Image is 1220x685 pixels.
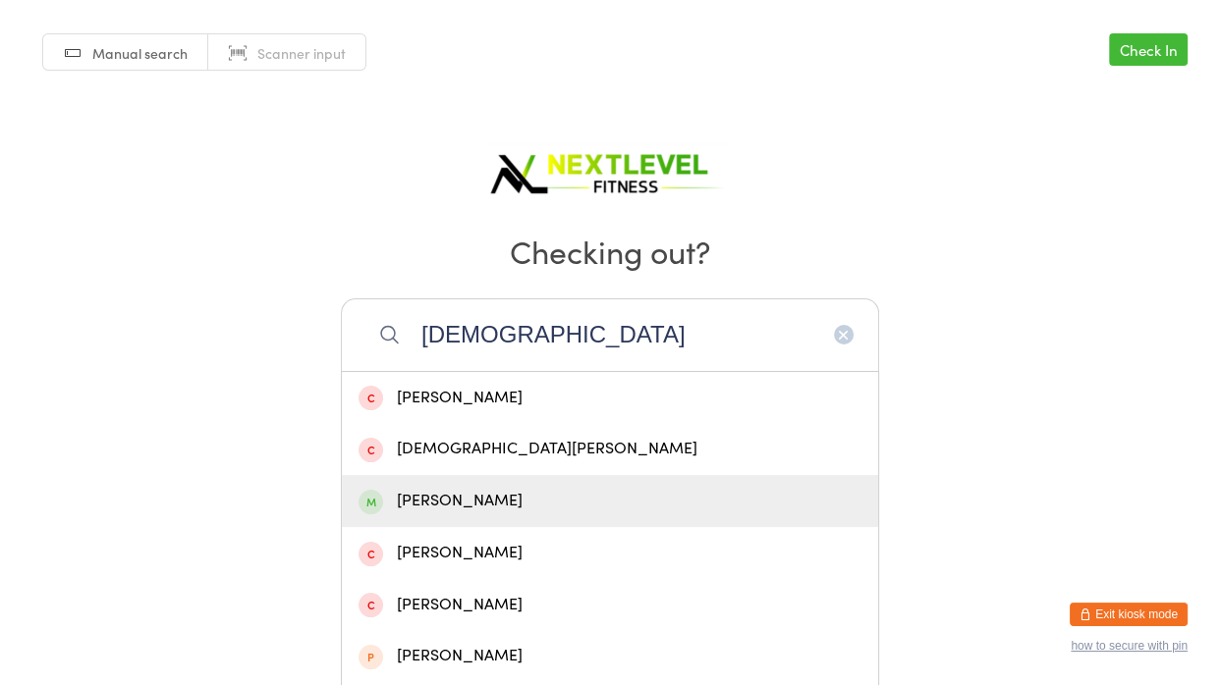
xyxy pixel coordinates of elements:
[359,643,861,669] div: [PERSON_NAME]
[359,540,861,566] div: [PERSON_NAME]
[1071,639,1188,653] button: how to secure with pin
[341,298,879,371] input: Search
[1070,603,1188,626] button: Exit kiosk mode
[257,43,346,63] span: Scanner input
[359,592,861,618] div: [PERSON_NAME]
[359,488,861,514] div: [PERSON_NAME]
[20,229,1200,273] h2: Checking out?
[359,436,861,462] div: [DEMOGRAPHIC_DATA][PERSON_NAME]
[92,43,188,63] span: Manual search
[1109,33,1188,66] a: Check In
[487,137,733,201] img: thumb_logo.png
[359,385,861,411] div: [PERSON_NAME]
